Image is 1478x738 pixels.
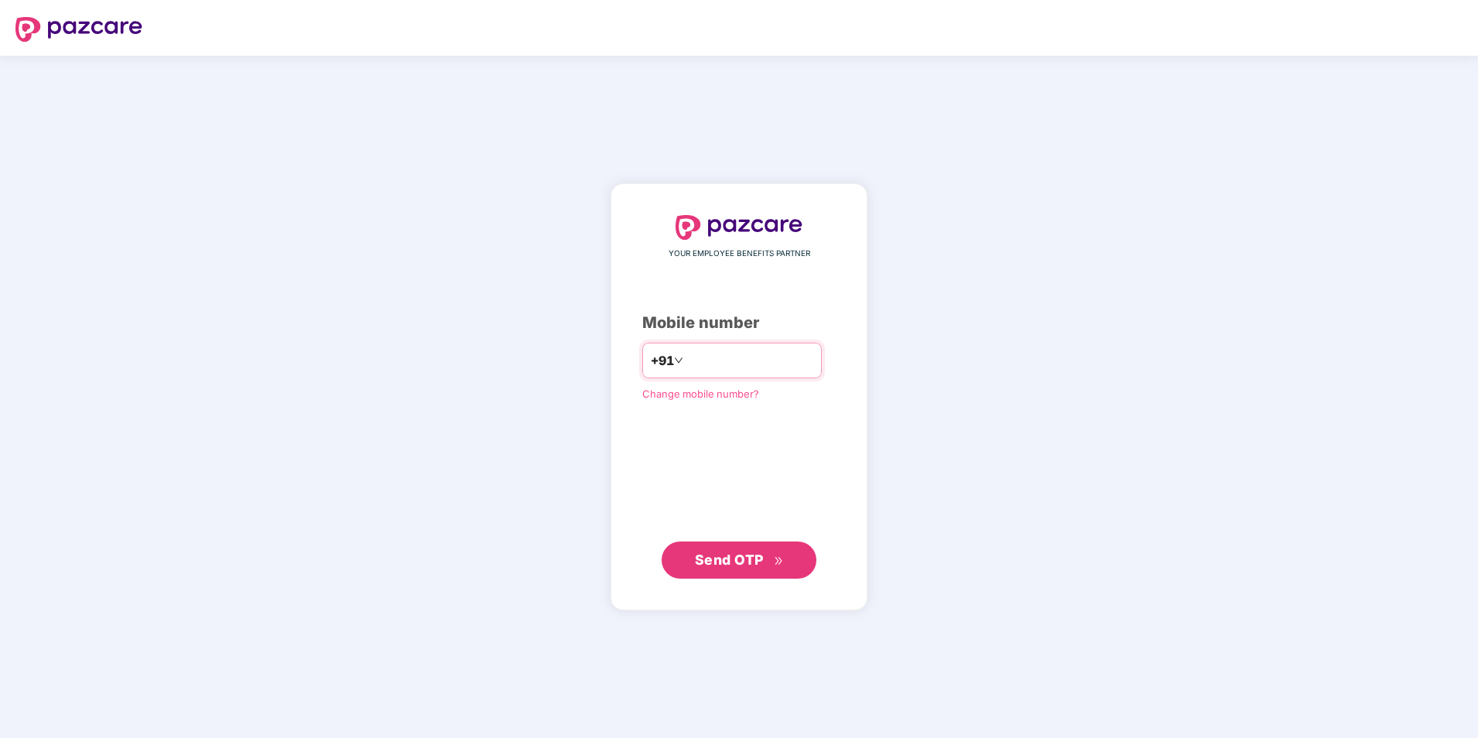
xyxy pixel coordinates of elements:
[642,311,836,335] div: Mobile number
[642,388,759,400] a: Change mobile number?
[662,542,816,579] button: Send OTPdouble-right
[695,552,764,568] span: Send OTP
[674,356,683,365] span: down
[669,248,810,260] span: YOUR EMPLOYEE BENEFITS PARTNER
[15,17,142,42] img: logo
[676,215,802,240] img: logo
[651,351,674,371] span: +91
[774,556,784,566] span: double-right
